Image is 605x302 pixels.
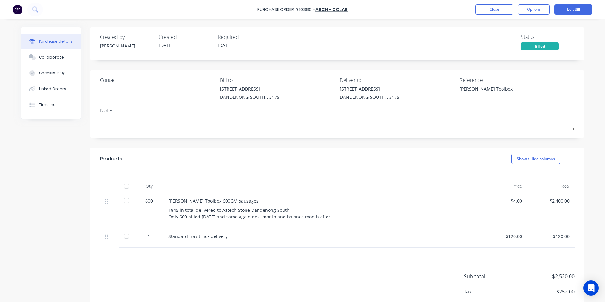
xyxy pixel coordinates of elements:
div: Purchase details [39,39,73,44]
div: $120.00 [532,233,570,240]
div: Standard tray truck delivery [168,233,475,240]
button: Edit Bill [554,4,592,15]
div: Qty [135,180,163,192]
span: Tax [464,288,511,295]
div: Created by [100,33,154,41]
button: Timeline [21,97,81,113]
div: [STREET_ADDRESS] [220,85,279,92]
div: Billed [521,42,559,50]
div: Reference [459,76,575,84]
div: 1 [140,233,158,240]
div: Status [521,33,575,41]
div: 1845 in total delivered to Aztech Stone Dandenong South Only 600 billed [DATE] and same again nex... [168,207,475,220]
div: Notes [100,107,575,114]
span: $2,520.00 [511,273,575,280]
div: Timeline [39,102,56,108]
button: Close [475,4,513,15]
div: [PERSON_NAME] [100,42,154,49]
div: 600 [140,198,158,204]
button: Options [518,4,550,15]
div: Created [159,33,213,41]
div: $4.00 [485,198,522,204]
div: Contact [100,76,215,84]
div: DANDENONG SOUTH, , 3175 [340,94,399,100]
div: $2,400.00 [532,198,570,204]
div: Checklists 0/0 [39,70,67,76]
div: Bill to [220,76,335,84]
div: Open Intercom Messenger [583,280,599,296]
div: DANDENONG SOUTH, , 3175 [220,94,279,100]
span: Sub total [464,273,511,280]
div: Required [218,33,271,41]
button: Show / Hide columns [511,154,560,164]
div: Products [100,155,122,163]
div: [PERSON_NAME] Toolbox 600GM sausages [168,198,475,204]
img: Factory [13,5,22,14]
button: Collaborate [21,49,81,65]
button: Linked Orders [21,81,81,97]
span: $252.00 [511,288,575,295]
a: Arch - Colab [315,6,348,13]
textarea: [PERSON_NAME] Toolbox [459,85,539,100]
div: Linked Orders [39,86,66,92]
div: Price [480,180,527,192]
button: Checklists 0/0 [21,65,81,81]
div: Total [527,180,575,192]
div: $120.00 [485,233,522,240]
div: Purchase Order #10386 - [257,6,315,13]
div: [STREET_ADDRESS] [340,85,399,92]
div: Collaborate [39,54,64,60]
div: Deliver to [340,76,455,84]
button: Purchase details [21,34,81,49]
